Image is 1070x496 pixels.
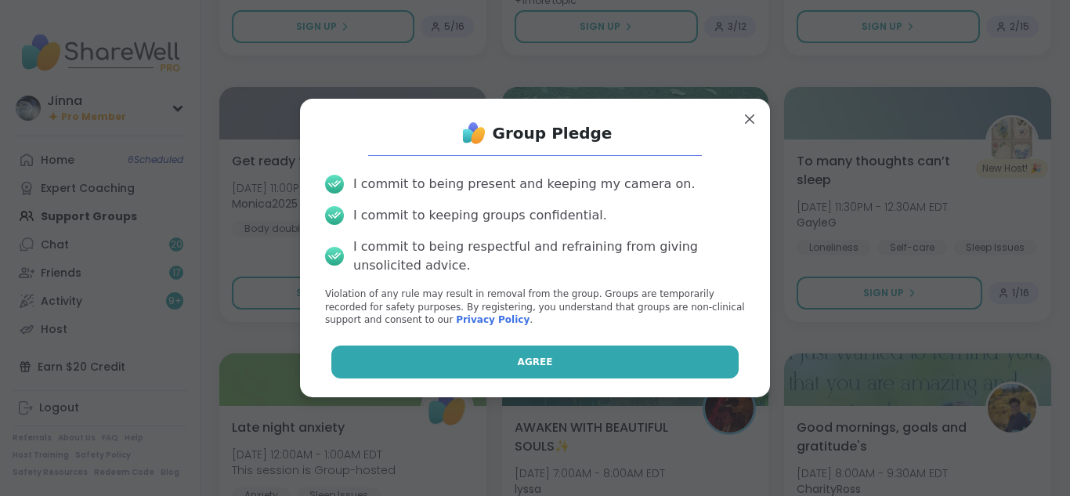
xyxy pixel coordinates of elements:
img: ShareWell Logo [458,118,490,149]
div: I commit to being respectful and refraining from giving unsolicited advice. [353,237,745,275]
div: I commit to being present and keeping my camera on. [353,175,695,194]
p: Violation of any rule may result in removal from the group. Groups are temporarily recorded for s... [325,288,745,327]
h1: Group Pledge [493,122,613,144]
a: Privacy Policy [456,314,530,325]
span: Agree [518,355,553,369]
button: Agree [331,346,739,378]
div: I commit to keeping groups confidential. [353,206,607,225]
